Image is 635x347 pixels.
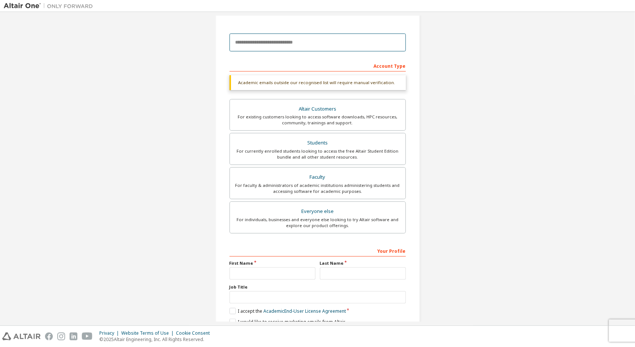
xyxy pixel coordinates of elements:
label: Last Name [320,260,406,266]
div: Privacy [99,330,121,336]
img: Altair One [4,2,97,10]
div: For existing customers looking to access software downloads, HPC resources, community, trainings ... [234,114,401,126]
div: Your Profile [230,245,406,257]
div: Academic emails outside our recognised list will require manual verification. [230,75,406,90]
label: First Name [230,260,315,266]
div: For currently enrolled students looking to access the free Altair Student Edition bundle and all ... [234,148,401,160]
a: Academic End-User License Agreement [263,308,346,314]
label: I accept the [230,308,346,314]
img: facebook.svg [45,332,53,340]
img: instagram.svg [57,332,65,340]
div: Faculty [234,172,401,182]
div: Altair Customers [234,104,401,114]
label: Job Title [230,284,406,290]
div: Website Terms of Use [121,330,176,336]
div: For faculty & administrators of academic institutions administering students and accessing softwa... [234,182,401,194]
div: Cookie Consent [176,330,214,336]
div: For individuals, businesses and everyone else looking to try Altair software and explore our prod... [234,217,401,229]
p: © 2025 Altair Engineering, Inc. All Rights Reserved. [99,336,214,343]
img: youtube.svg [82,332,93,340]
label: I would like to receive marketing emails from Altair [230,319,345,325]
div: Everyone else [234,206,401,217]
img: linkedin.svg [70,332,77,340]
div: Students [234,138,401,148]
div: Account Type [230,60,406,71]
img: altair_logo.svg [2,332,41,340]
